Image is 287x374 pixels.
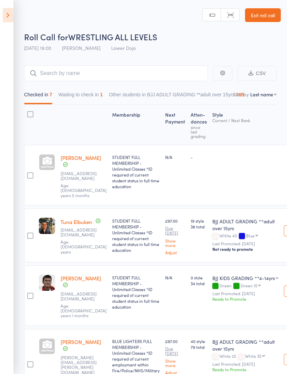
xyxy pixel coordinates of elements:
[191,125,207,138] div: since last grading
[61,182,107,198] span: Age: [DEMOGRAPHIC_DATA] years 5 months
[212,354,278,360] div: White 2S
[50,92,52,97] div: 7
[245,354,262,358] div: White 3S
[212,241,278,246] small: Last Promoted: [DATE]
[109,88,244,104] button: Other students in BJJ ADULT GRADING **adult over 15yrs315
[68,31,157,42] span: WRESTLING ALL LEVELS
[212,275,275,281] div: BJJ KIDS GRADING **4-14yrs
[165,226,185,236] small: Due [DATE]
[212,246,278,252] div: Not ready to promote
[24,44,51,51] span: [DATE] 19:00
[112,338,160,373] div: BLUE LIGHTERS FULL MEMBERSHIP - Unlimited Classes *ID required of current employment within Fire/...
[191,344,207,350] span: 79 total
[100,92,103,97] div: 1
[188,108,210,142] div: Atten­dances
[246,233,255,238] div: Blue
[165,250,185,255] a: Adjust
[237,66,277,81] button: CSV
[191,280,207,286] span: 34 total
[165,154,185,160] div: N/A
[233,91,249,98] label: Sort by
[59,88,103,104] button: Waiting to check in1
[212,118,278,122] div: Current / Next Rank
[61,338,101,345] a: [PERSON_NAME]
[165,359,185,367] a: Show more
[111,44,136,51] span: Lower Dojo
[212,283,278,289] div: Green
[191,275,207,280] span: 0 style
[212,366,278,372] div: Ready to Promote
[165,346,185,356] small: Due [DATE]
[165,238,185,247] a: Show more
[61,275,101,282] a: [PERSON_NAME]
[245,8,281,22] a: Exit roll call
[191,218,207,224] span: 19 style
[24,31,68,42] span: Roll Call for
[165,275,185,280] div: N/A
[61,239,107,255] span: Age: [DEMOGRAPHIC_DATA] years
[39,218,55,234] img: image1695324084.png
[109,108,162,142] div: Membership
[191,224,207,229] span: 38 total
[191,338,207,344] span: 40 style
[61,303,107,319] span: Age: [DEMOGRAPHIC_DATA] years 1 months
[162,108,188,142] div: Next Payment
[61,291,105,301] small: ezenic@hotmail.co.uk
[61,218,92,225] a: Tuna Elbuken
[191,154,207,160] div: -
[210,108,281,142] div: Style
[241,283,257,288] div: Green 1S
[212,338,278,352] div: BJJ ADULT GRADING **adult over 15yrs
[112,218,160,253] div: STUDENT FULL MEMBERSHIP - Unlimited Classes *ID required of current student status in full time e...
[39,275,55,291] img: image1670868433.png
[165,218,185,255] div: £97.00
[24,65,208,81] input: Search by name
[61,154,101,161] a: [PERSON_NAME]
[61,171,105,181] small: jeongwooahn28@gmail.com
[112,154,160,189] div: STUDENT FULL MEMBERSHIP - Unlimited Classes *ID required of current student status in full time e...
[250,91,273,98] div: Last name
[24,88,52,104] button: Checked in7
[212,291,278,296] small: Last Promoted: [DATE]
[212,362,278,366] small: Last Promoted: [DATE]
[62,44,100,51] span: [PERSON_NAME]
[61,227,105,237] small: tunaelbukenuk@gmail.com
[212,218,278,232] div: BJJ ADULT GRADING **adult over 15yrs
[212,233,278,239] div: WHite 4S
[112,275,160,310] div: STUDENT FULL MEMBERSHIP - Unlimited Classes *ID required of current student status in full time e...
[212,296,278,302] div: Ready to Promote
